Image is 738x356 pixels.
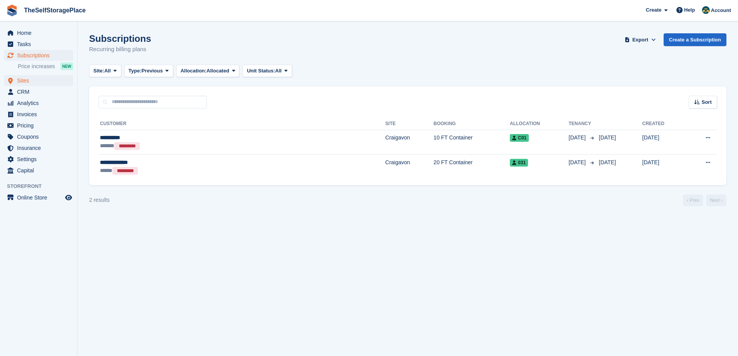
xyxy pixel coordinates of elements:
[683,194,703,206] a: Previous
[642,155,685,179] td: [DATE]
[681,194,728,206] nav: Page
[17,39,64,50] span: Tasks
[247,67,275,75] span: Unit Status:
[17,98,64,108] span: Analytics
[702,98,712,106] span: Sort
[4,165,73,176] a: menu
[664,33,726,46] a: Create a Subscription
[64,193,73,202] a: Preview store
[569,118,596,130] th: Tenancy
[17,154,64,165] span: Settings
[17,143,64,153] span: Insurance
[17,28,64,38] span: Home
[4,109,73,120] a: menu
[702,6,710,14] img: Gairoid
[141,67,163,75] span: Previous
[642,130,685,155] td: [DATE]
[385,130,434,155] td: Craigavon
[17,75,64,86] span: Sites
[684,6,695,14] span: Help
[4,86,73,97] a: menu
[243,65,292,77] button: Unit Status: All
[4,192,73,203] a: menu
[17,50,64,61] span: Subscriptions
[642,118,685,130] th: Created
[17,120,64,131] span: Pricing
[104,67,111,75] span: All
[6,5,18,16] img: stora-icon-8386f47178a22dfd0bd8f6a31ec36ba5ce8667c1dd55bd0f319d3a0aa187defe.svg
[510,134,529,142] span: C01
[4,120,73,131] a: menu
[60,62,73,70] div: NEW
[711,7,731,14] span: Account
[385,118,434,130] th: Site
[632,36,648,44] span: Export
[89,196,110,204] div: 2 results
[4,154,73,165] a: menu
[17,192,64,203] span: Online Store
[17,86,64,97] span: CRM
[89,33,151,44] h1: Subscriptions
[129,67,142,75] span: Type:
[599,159,616,165] span: [DATE]
[17,165,64,176] span: Capital
[124,65,173,77] button: Type: Previous
[4,39,73,50] a: menu
[4,28,73,38] a: menu
[385,155,434,179] td: Craigavon
[21,4,89,17] a: TheSelfStoragePlace
[434,118,510,130] th: Booking
[510,118,569,130] th: Allocation
[569,158,587,167] span: [DATE]
[18,62,73,71] a: Price increases NEW
[17,131,64,142] span: Coupons
[599,134,616,141] span: [DATE]
[93,67,104,75] span: Site:
[17,109,64,120] span: Invoices
[4,143,73,153] a: menu
[98,118,385,130] th: Customer
[4,50,73,61] a: menu
[275,67,282,75] span: All
[510,159,528,167] span: 031
[434,130,510,155] td: 10 FT Container
[7,182,77,190] span: Storefront
[176,65,239,77] button: Allocation: Allocated
[434,155,510,179] td: 20 FT Container
[4,98,73,108] a: menu
[89,65,121,77] button: Site: All
[4,75,73,86] a: menu
[623,33,657,46] button: Export
[646,6,661,14] span: Create
[569,134,587,142] span: [DATE]
[181,67,206,75] span: Allocation:
[206,67,229,75] span: Allocated
[89,45,151,54] p: Recurring billing plans
[706,194,726,206] a: Next
[18,63,55,70] span: Price increases
[4,131,73,142] a: menu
